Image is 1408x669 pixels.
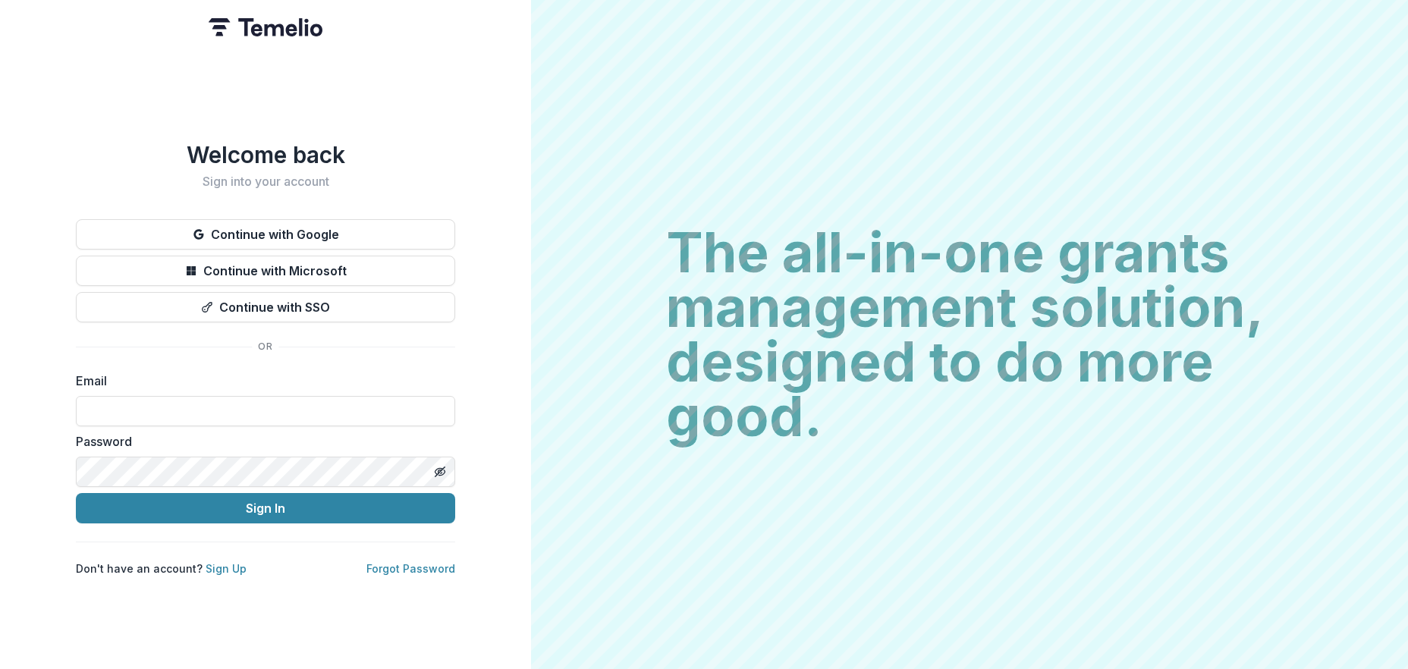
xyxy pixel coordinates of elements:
button: Continue with Google [76,219,455,250]
a: Sign Up [206,562,247,575]
button: Toggle password visibility [428,460,452,484]
p: Don't have an account? [76,561,247,576]
a: Forgot Password [366,562,455,575]
button: Sign In [76,493,455,523]
button: Continue with SSO [76,292,455,322]
button: Continue with Microsoft [76,256,455,286]
label: Email [76,372,446,390]
label: Password [76,432,446,451]
h2: Sign into your account [76,174,455,189]
h1: Welcome back [76,141,455,168]
img: Temelio [209,18,322,36]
